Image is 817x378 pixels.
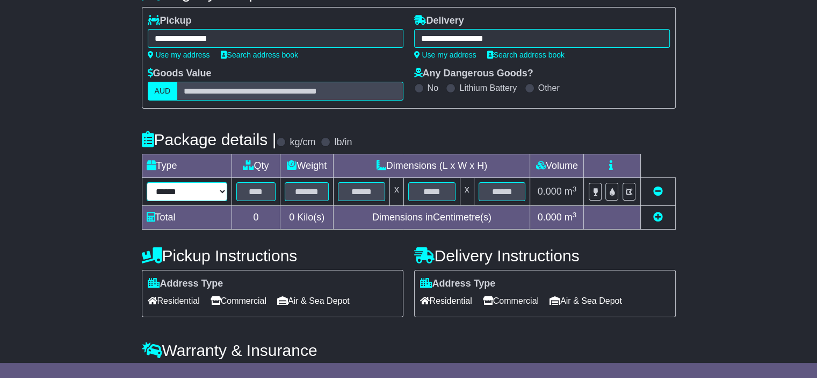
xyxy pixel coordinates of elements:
[148,293,200,309] span: Residential
[653,186,663,197] a: Remove this item
[232,154,280,178] td: Qty
[538,83,560,93] label: Other
[565,186,577,197] span: m
[211,293,266,309] span: Commercial
[334,137,352,148] label: lb/in
[460,178,474,206] td: x
[290,137,315,148] label: kg/cm
[459,83,517,93] label: Lithium Battery
[280,154,334,178] td: Weight
[538,212,562,223] span: 0.000
[487,51,565,59] a: Search address book
[538,186,562,197] span: 0.000
[142,247,403,265] h4: Pickup Instructions
[483,293,539,309] span: Commercial
[221,51,298,59] a: Search address book
[148,278,223,290] label: Address Type
[389,178,403,206] td: x
[142,206,232,230] td: Total
[414,247,676,265] h4: Delivery Instructions
[142,154,232,178] td: Type
[428,83,438,93] label: No
[289,212,294,223] span: 0
[277,293,350,309] span: Air & Sea Depot
[148,51,210,59] a: Use my address
[414,51,476,59] a: Use my address
[565,212,577,223] span: m
[550,293,622,309] span: Air & Sea Depot
[142,341,676,359] h4: Warranty & Insurance
[573,211,577,219] sup: 3
[148,15,192,27] label: Pickup
[420,278,496,290] label: Address Type
[414,15,464,27] label: Delivery
[573,185,577,193] sup: 3
[653,212,663,223] a: Add new item
[334,206,530,230] td: Dimensions in Centimetre(s)
[334,154,530,178] td: Dimensions (L x W x H)
[280,206,334,230] td: Kilo(s)
[148,82,178,101] label: AUD
[420,293,472,309] span: Residential
[530,154,584,178] td: Volume
[232,206,280,230] td: 0
[142,131,277,148] h4: Package details |
[414,68,533,80] label: Any Dangerous Goods?
[148,68,212,80] label: Goods Value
